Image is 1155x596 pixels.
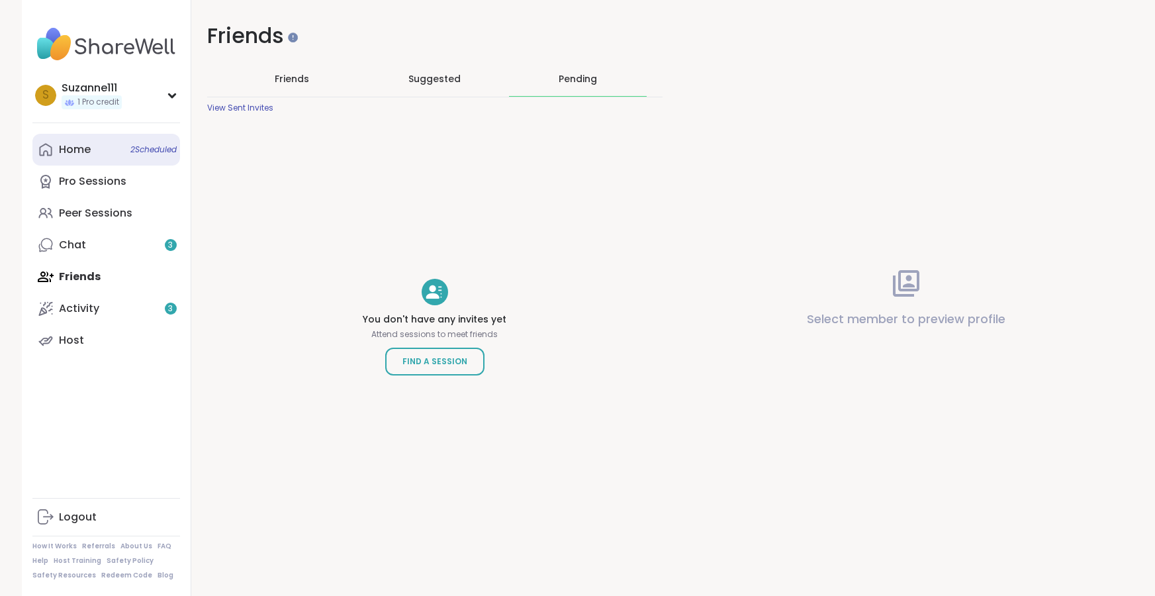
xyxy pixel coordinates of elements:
[32,324,180,356] a: Host
[402,355,467,368] span: Find a Session
[32,571,96,580] a: Safety Resources
[62,81,122,95] div: Suzanne111
[32,166,180,197] a: Pro Sessions
[32,556,48,566] a: Help
[59,333,84,348] div: Host
[59,206,132,221] div: Peer Sessions
[101,571,152,580] a: Redeem Code
[32,21,180,68] img: ShareWell Nav Logo
[168,240,173,251] span: 3
[77,97,119,108] span: 1 Pro credit
[42,87,49,104] span: S
[207,21,663,51] h1: Friends
[54,556,101,566] a: Host Training
[385,348,485,375] a: Find a Session
[288,32,298,42] iframe: Spotlight
[130,144,177,155] span: 2 Scheduled
[32,293,180,324] a: Activity3
[275,72,309,85] span: Friends
[158,542,171,551] a: FAQ
[32,197,180,229] a: Peer Sessions
[107,556,154,566] a: Safety Policy
[59,510,97,524] div: Logout
[559,72,597,85] div: Pending
[807,310,1005,328] p: Select member to preview profile
[363,313,506,326] h4: You don't have any invites yet
[207,103,273,113] div: View Sent Invites
[32,501,180,533] a: Logout
[82,542,115,551] a: Referrals
[408,72,461,85] span: Suggested
[168,303,173,315] span: 3
[59,238,86,252] div: Chat
[32,229,180,261] a: Chat3
[59,174,126,189] div: Pro Sessions
[32,134,180,166] a: Home2Scheduled
[32,542,77,551] a: How It Works
[59,301,99,316] div: Activity
[158,571,173,580] a: Blog
[59,142,91,157] div: Home
[363,329,506,340] p: Attend sessions to meet friends
[120,542,152,551] a: About Us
